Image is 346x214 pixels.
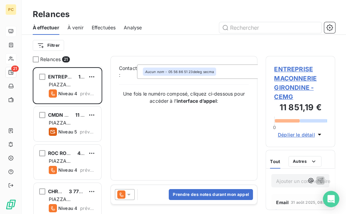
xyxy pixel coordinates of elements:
[48,150,132,156] span: ROC ROCHEFOLLE CONSTRUCTION
[169,189,253,200] button: Prendre des notes durant mon appel
[33,67,102,214] div: grid
[48,188,73,194] span: CHRETIEN
[58,167,77,173] span: Niveau 4
[80,129,96,134] span: prévue depuis 13 jours
[11,66,19,72] span: 21
[276,131,325,139] button: Déplier le détail
[92,24,116,31] span: Effectuées
[77,150,104,156] span: 4 053,54 €
[49,120,77,132] span: PIAZZA COFFRAGES
[49,158,77,171] span: PIAZZA COFFRAGES
[270,159,280,164] span: Tout
[280,209,305,214] span: Notification
[145,69,164,74] em: Aucun nom
[33,8,70,20] h3: Relances
[274,65,327,101] span: ENTREPRISE MACONNERIE GIRONDINE - CEMG
[40,56,61,63] span: Relances
[48,74,141,80] span: ENTREPRISE MACONNERIE GIRONDINE
[49,196,77,209] span: PIAZZA COFFRAGES
[145,69,214,74] div: - 05 56 86 51 23deleg secma
[58,129,77,134] span: Niveau 5
[274,101,327,115] h3: 11 851,19 €
[80,91,96,96] span: prévue depuis 37 jours
[67,24,84,31] span: À venir
[80,205,96,211] span: prévue depuis 2 jours
[288,156,321,167] button: Autres
[33,24,59,31] span: À effectuer
[5,4,16,15] div: PC
[323,191,339,207] div: Open Intercom Messenger
[69,188,94,194] span: 3 779,36 €
[58,205,77,211] span: Niveau 4
[273,125,276,130] span: 0
[75,112,100,118] span: 11 967,12 €
[119,65,137,79] label: Contact :
[278,131,315,138] span: Déplier le détail
[78,74,103,80] span: 11 851,19 €
[119,90,249,104] p: Une fois le numéro composé, cliquez ci-dessous pour accéder à l’ :
[219,22,321,33] input: Rechercher
[49,82,77,94] span: PIAZZA COFFRAGES
[58,91,77,96] span: Niveau 4
[33,40,64,51] button: Filtrer
[48,112,104,118] span: CMDN CONSTRUCTION
[291,200,328,204] span: 31 août 2025, 08:50
[5,199,16,210] img: Logo LeanPay
[276,200,289,205] span: Email
[177,98,217,104] strong: interface d’appel
[124,24,142,31] span: Analyse
[80,167,96,173] span: prévue depuis 6 jours
[62,56,70,62] span: 21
